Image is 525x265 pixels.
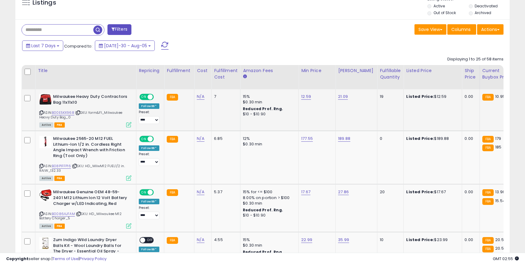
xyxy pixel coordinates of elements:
[243,67,296,74] div: Amazon Fees
[465,67,477,80] div: Ship Price
[434,3,445,9] label: Active
[243,189,294,195] div: 15% for <= $100
[53,136,128,160] b: Milwaukee 2565-20 M12 FUEL Lithium-Ion 1/2 in. Cordless Right Angle Impact Wrench with Friction R...
[482,67,514,80] div: Current Buybox Price
[139,247,159,252] div: Follow BB *
[80,256,107,262] a: Privacy Policy
[243,195,294,201] div: 8.00% on portion > $100
[380,237,399,243] div: 10
[406,67,459,74] div: Listed Price
[167,136,178,143] small: FBA
[301,67,333,74] div: Min Price
[197,237,204,243] a: N/A
[54,224,65,229] span: FBA
[52,211,75,217] a: B0086AJFAM
[197,136,204,142] a: N/A
[39,94,131,127] div: ASIN:
[482,136,494,143] small: FBA
[167,67,192,74] div: Fulfillment
[451,26,471,33] span: Columns
[406,136,434,141] b: Listed Price:
[380,67,401,80] div: Fulfillable Quantity
[495,237,504,243] span: 20.5
[104,43,147,49] span: [DATE]-30 - Aug-05
[465,189,475,195] div: 0.00
[197,94,204,100] a: N/A
[197,67,209,74] div: Cost
[39,176,53,181] span: All listings currently available for purchase on Amazon
[53,94,128,107] b: Milwaukee Heavy Duty Contractors Bag 11x11x10
[465,94,475,99] div: 0.00
[39,189,52,201] img: 51wEU6FvybL._SL40_.jpg
[482,94,494,101] small: FBA
[243,99,294,105] div: $0.30 min
[475,3,498,9] label: Deactivated
[139,67,161,74] div: Repricing
[482,237,494,244] small: FBA
[243,207,283,213] b: Reduced Prof. Rng.
[447,56,504,62] div: Displaying 1 to 25 of 58 items
[107,24,131,35] button: Filters
[243,201,294,206] div: $0.30 min
[39,237,52,249] img: 41BTfjpSsPL._SL40_.jpg
[52,256,79,262] a: Terms of Use
[338,67,375,74] div: [PERSON_NAME]
[153,136,163,142] span: OFF
[495,144,501,150] span: 185
[301,94,311,100] a: 12.59
[495,136,501,141] span: 179
[167,94,178,101] small: FBA
[95,40,155,51] button: [DATE]-30 - Aug-05
[53,189,128,208] b: Milwaukee Genuine OEM 48-59-2401 M12 Lithium Ion 12 Volt Battery Charger w/LED Indicating, Red
[465,237,475,243] div: 0.00
[140,190,148,195] span: ON
[38,67,134,74] div: Title
[167,237,178,244] small: FBA
[22,40,63,51] button: Last 7 Days
[6,256,107,262] div: seller snap | |
[482,189,494,196] small: FBA
[39,211,122,221] span: | SKU: HD_Milwaukee M12 Battery Charger_5
[338,136,350,142] a: 189.88
[495,189,505,195] span: 13.96
[6,256,29,262] strong: Copyright
[214,189,235,195] div: 5.37
[153,94,163,100] span: OFF
[493,256,519,262] span: 2025-08-13 02:55 GMT
[406,94,434,99] b: Listed Price:
[482,198,494,205] small: FBA
[39,94,52,105] img: 51MBrVy3Y6L._SL40_.jpg
[301,237,312,243] a: 22.99
[301,189,310,195] a: 17.67
[301,136,313,142] a: 177.55
[338,189,349,195] a: 27.86
[197,189,204,195] a: N/A
[139,110,159,124] div: Preset:
[139,145,159,151] div: Follow BB *
[214,237,235,243] div: 4.55
[167,189,178,196] small: FBA
[406,136,457,141] div: $189.88
[243,136,294,141] div: 12%
[482,246,494,252] small: FBA
[139,206,159,220] div: Preset:
[139,152,159,166] div: Preset:
[495,198,505,204] span: 15.54
[447,24,476,35] button: Columns
[214,94,235,99] div: 7
[465,136,475,141] div: 0.00
[495,245,504,251] span: 20.5
[39,136,131,180] div: ASIN:
[406,237,457,243] div: $23.99
[39,110,122,119] span: | SKU: farm&Fl_Milwaukee Heavy Duty Bag_0
[380,94,399,99] div: 19
[145,238,155,243] span: OFF
[243,106,283,111] b: Reduced Prof. Rng.
[380,136,399,141] div: 0
[214,67,238,80] div: Fulfillment Cost
[243,112,294,117] div: $10 - $10.90
[54,176,65,181] span: FBA
[243,243,294,248] div: $0.30 min
[243,141,294,147] div: $0.30 min
[153,190,163,195] span: OFF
